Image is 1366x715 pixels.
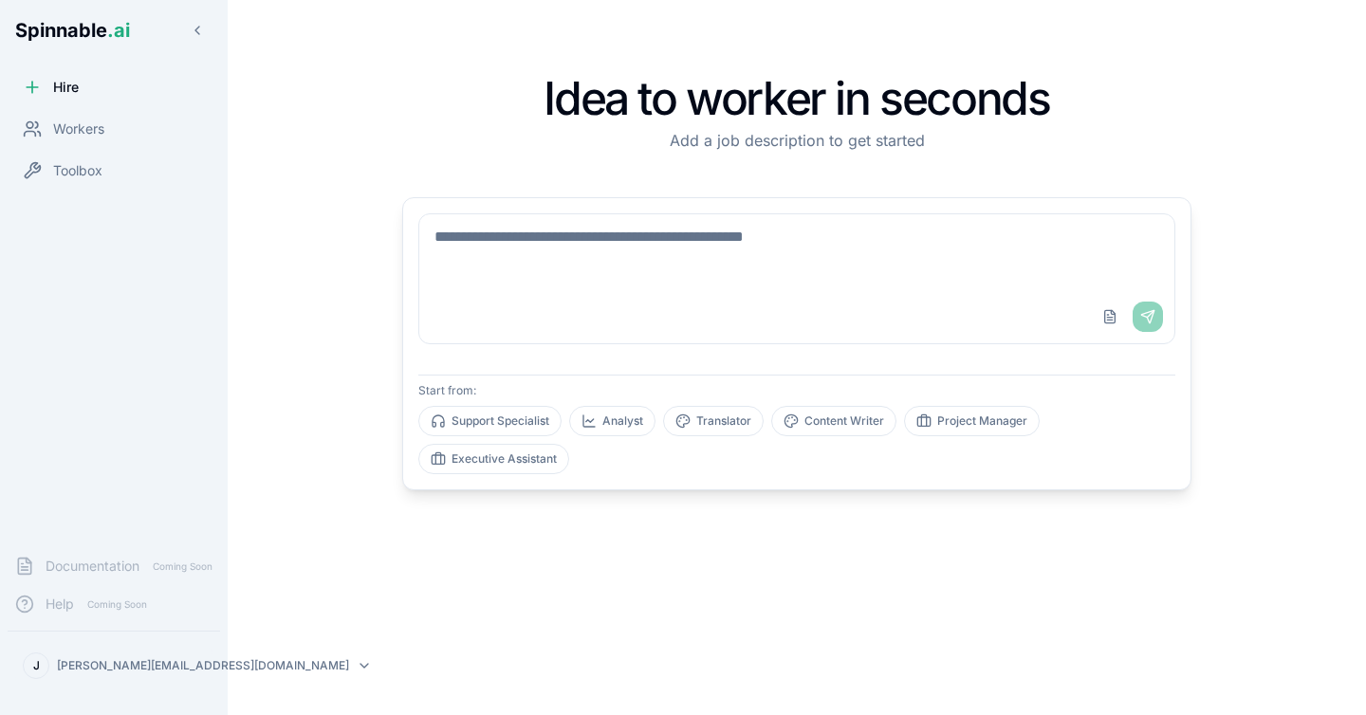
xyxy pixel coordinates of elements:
[53,119,104,138] span: Workers
[904,406,1040,436] button: Project Manager
[57,658,349,673] p: [PERSON_NAME][EMAIL_ADDRESS][DOMAIN_NAME]
[418,406,562,436] button: Support Specialist
[402,76,1191,121] h1: Idea to worker in seconds
[53,78,79,97] span: Hire
[418,383,1175,398] p: Start from:
[569,406,655,436] button: Analyst
[82,596,153,614] span: Coming Soon
[15,19,130,42] span: Spinnable
[402,129,1191,152] p: Add a job description to get started
[53,161,102,180] span: Toolbox
[46,595,74,614] span: Help
[33,658,40,673] span: J
[418,444,569,474] button: Executive Assistant
[663,406,764,436] button: Translator
[771,406,896,436] button: Content Writer
[46,557,139,576] span: Documentation
[147,558,218,576] span: Coming Soon
[15,647,212,685] button: J[PERSON_NAME][EMAIL_ADDRESS][DOMAIN_NAME]
[107,19,130,42] span: .ai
